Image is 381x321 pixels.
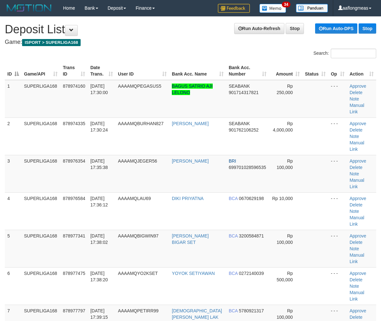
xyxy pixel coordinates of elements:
[118,121,163,126] span: AAAAMQBURHAN827
[350,246,359,251] a: Note
[118,84,161,89] span: AAAAMQPEGASUS5
[273,121,293,132] span: Rp 4,000,000
[60,62,88,80] th: Trans ID: activate to sort column ascending
[350,240,362,245] a: Delete
[350,134,359,139] a: Note
[21,230,60,267] td: SUPERLIGA168
[90,271,108,282] span: [DATE] 17:38:20
[350,84,366,89] a: Approve
[350,127,362,132] a: Delete
[229,90,258,95] span: Copy 901714317821 to clipboard
[328,230,347,267] td: - - -
[350,158,366,164] a: Approve
[350,103,364,114] a: Manual Link
[118,271,158,276] span: AAAAMQYO2KSET
[315,23,357,34] a: Run Auto-DPS
[226,62,269,80] th: Bank Acc. Number: activate to sort column ascending
[5,155,21,192] td: 3
[328,155,347,192] td: - - -
[229,308,238,313] span: BCA
[277,308,293,320] span: Rp 100,000
[5,3,53,13] img: MOTION_logo.png
[350,178,364,189] a: Manual Link
[239,233,264,238] span: Copy 3200584871 to clipboard
[229,127,258,132] span: Copy 901762106252 to clipboard
[229,233,238,238] span: BCA
[5,80,21,118] td: 1
[229,158,236,164] span: BRI
[302,62,328,80] th: Status: activate to sort column ascending
[350,271,366,276] a: Approve
[5,192,21,230] td: 4
[350,290,364,301] a: Manual Link
[118,196,151,201] span: AAAAMQLAU69
[5,39,376,45] h4: Game:
[63,271,85,276] span: 878977475
[172,158,209,164] a: [PERSON_NAME]
[90,196,108,207] span: [DATE] 17:36:12
[118,308,159,313] span: AAAAMQPETIRR99
[172,84,212,95] a: BAGUS SATRIO AJI LELONO
[229,271,238,276] span: BCA
[328,117,347,155] td: - - -
[277,233,293,245] span: Rp 100,000
[350,315,362,320] a: Delete
[350,121,366,126] a: Approve
[359,23,376,34] a: Stop
[350,90,362,95] a: Delete
[350,209,359,214] a: Note
[272,196,293,201] span: Rp 10,000
[118,158,157,164] span: AAAAMQJEGER56
[172,121,209,126] a: [PERSON_NAME]
[269,62,303,80] th: Amount: activate to sort column ascending
[350,253,364,264] a: Manual Link
[63,84,85,89] span: 878974160
[21,155,60,192] td: SUPERLIGA168
[331,49,376,58] input: Search:
[5,267,21,305] td: 6
[350,165,362,170] a: Delete
[328,80,347,118] td: - - -
[21,62,60,80] th: Game/API: activate to sort column ascending
[282,2,290,7] span: 34
[328,267,347,305] td: - - -
[350,233,366,238] a: Approve
[63,121,85,126] span: 878974335
[63,308,85,313] span: 878977797
[118,233,159,238] span: AAAAMQBIGWIN97
[218,4,250,13] img: Feedback.jpg
[90,158,108,170] span: [DATE] 17:35:38
[350,284,359,289] a: Note
[22,39,81,46] span: ISPORT > SUPERLIGA168
[328,192,347,230] td: - - -
[347,62,376,80] th: Action: activate to sort column ascending
[350,277,362,282] a: Delete
[63,233,85,238] span: 878977341
[296,4,328,12] img: panduan.png
[5,117,21,155] td: 2
[229,165,266,170] span: Copy 699701028596535 to clipboard
[21,267,60,305] td: SUPERLIGA168
[239,271,264,276] span: Copy 0272140039 to clipboard
[350,140,364,152] a: Manual Link
[5,230,21,267] td: 5
[350,171,359,176] a: Note
[314,49,376,58] label: Search:
[63,196,85,201] span: 878976584
[90,233,108,245] span: [DATE] 17:38:02
[172,271,215,276] a: YOYOK SETIYAWAN
[259,4,286,13] img: Button%20Memo.svg
[229,121,250,126] span: SEABANK
[350,196,366,201] a: Approve
[350,202,362,207] a: Delete
[172,233,209,245] a: [PERSON_NAME] BIGAR SET
[229,84,250,89] span: SEABANK
[90,84,108,95] span: [DATE] 17:30:00
[90,121,108,132] span: [DATE] 17:30:24
[234,23,284,34] a: Run Auto-Refresh
[350,96,359,101] a: Note
[286,23,304,34] a: Stop
[239,308,264,313] span: Copy 5780921317 to clipboard
[21,117,60,155] td: SUPERLIGA168
[88,62,115,80] th: Date Trans.: activate to sort column ascending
